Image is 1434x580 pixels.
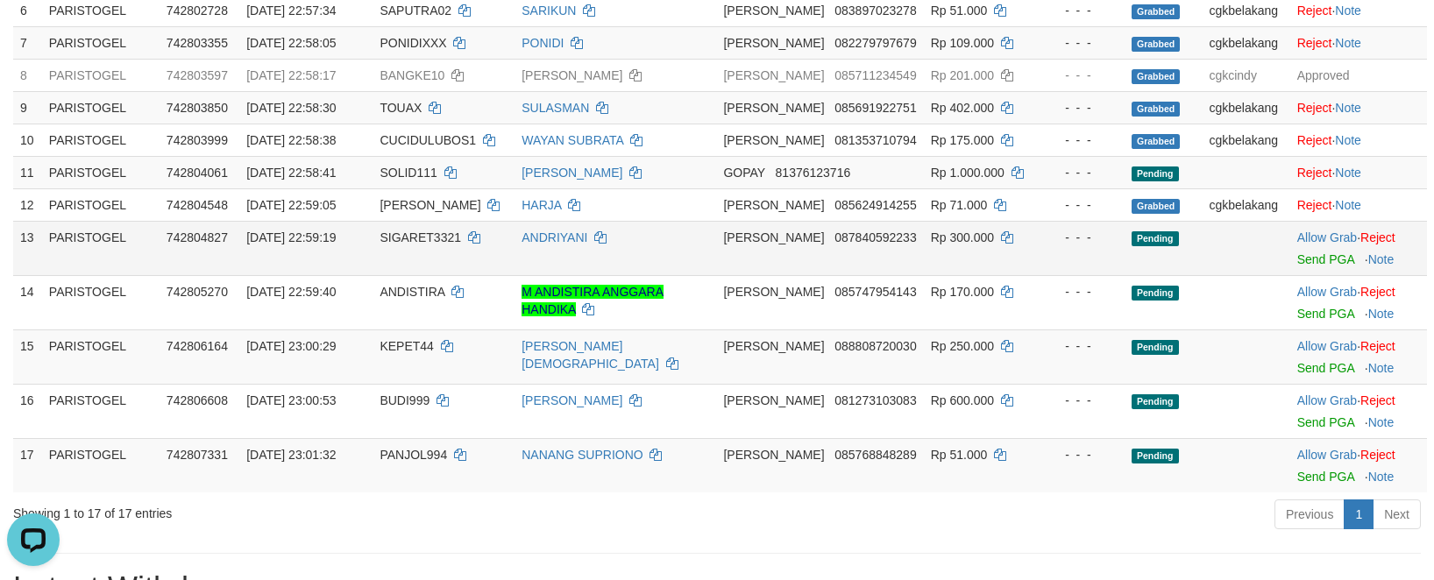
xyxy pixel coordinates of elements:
a: HARJA [522,198,561,212]
div: - - - [1047,2,1117,19]
span: [DATE] 22:58:38 [246,133,336,147]
span: [DATE] 22:57:34 [246,4,336,18]
a: Previous [1274,499,1345,529]
a: Next [1373,499,1421,529]
span: 742803999 [167,133,228,147]
a: Note [1335,198,1361,212]
a: [PERSON_NAME][DEMOGRAPHIC_DATA] [522,339,659,371]
span: CUCIDULUBOS1 [380,133,476,147]
a: Reject [1360,448,1395,462]
a: Reject [1297,4,1332,18]
span: Rp 109.000 [931,36,994,50]
a: Reject [1297,36,1332,50]
td: PARISTOGEL [42,221,160,275]
span: [DATE] 22:58:30 [246,101,336,115]
td: 15 [13,329,42,384]
span: Grabbed [1132,4,1181,19]
span: 742804827 [167,230,228,244]
td: cgkbelakang [1202,188,1289,221]
a: Note [1368,361,1395,375]
td: PARISTOGEL [42,124,160,156]
span: [PERSON_NAME] [723,393,824,407]
a: Reject [1360,285,1395,299]
span: Pending [1132,340,1179,355]
span: TOUAX [380,101,422,115]
span: Copy 082279797679 to clipboard [834,36,916,50]
td: 13 [13,221,42,275]
span: PANJOL994 [380,448,447,462]
div: - - - [1047,164,1117,181]
td: PARISTOGEL [42,384,160,438]
td: 8 [13,59,42,91]
span: 742802728 [167,4,228,18]
div: - - - [1047,283,1117,301]
a: ANDRIYANI [522,230,587,244]
td: PARISTOGEL [42,59,160,91]
span: Rp 300.000 [931,230,994,244]
span: Copy 087840592233 to clipboard [834,230,916,244]
span: 742804548 [167,198,228,212]
span: Rp 600.000 [931,393,994,407]
span: Rp 51.000 [931,448,988,462]
td: · [1290,384,1427,438]
span: · [1297,448,1360,462]
td: cgkbelakang [1202,91,1289,124]
span: PONIDIXXX [380,36,446,50]
span: [DATE] 23:00:53 [246,393,336,407]
span: Grabbed [1132,102,1181,117]
span: [PERSON_NAME] [380,198,480,212]
td: PARISTOGEL [42,329,160,384]
span: Copy 085691922751 to clipboard [834,101,916,115]
a: WAYAN SUBRATA [522,133,623,147]
span: Copy 081273103083 to clipboard [834,393,916,407]
a: Note [1335,101,1361,115]
span: Pending [1132,394,1179,409]
div: - - - [1047,67,1117,84]
a: PONIDI [522,36,564,50]
span: Rp 51.000 [931,4,988,18]
td: 16 [13,384,42,438]
a: Note [1368,252,1395,266]
a: Note [1335,133,1361,147]
td: · [1290,329,1427,384]
span: Rp 402.000 [931,101,994,115]
span: [PERSON_NAME] [723,339,824,353]
span: 742803850 [167,101,228,115]
span: Rp 175.000 [931,133,994,147]
span: [PERSON_NAME] [723,133,824,147]
span: Copy 081353710794 to clipboard [834,133,916,147]
div: - - - [1047,229,1117,246]
div: - - - [1047,337,1117,355]
span: Copy 085747954143 to clipboard [834,285,916,299]
span: BUDI999 [380,393,429,407]
span: Rp 250.000 [931,339,994,353]
a: Note [1368,307,1395,321]
td: · [1290,26,1427,59]
span: · [1297,285,1360,299]
span: [DATE] 22:59:19 [246,230,336,244]
td: 11 [13,156,42,188]
a: SULASMAN [522,101,589,115]
span: 742806164 [167,339,228,353]
a: Send PGA [1297,415,1354,429]
button: Open LiveChat chat widget [7,7,60,60]
td: PARISTOGEL [42,156,160,188]
span: [DATE] 22:58:05 [246,36,336,50]
span: Grabbed [1132,37,1181,52]
a: Allow Grab [1297,339,1357,353]
span: Copy 085711234549 to clipboard [834,68,916,82]
a: Note [1368,470,1395,484]
td: PARISTOGEL [42,275,160,329]
a: Send PGA [1297,361,1354,375]
div: - - - [1047,392,1117,409]
span: Grabbed [1132,134,1181,149]
span: [DATE] 22:58:17 [246,68,336,82]
a: Allow Grab [1297,393,1357,407]
a: Reject [1360,393,1395,407]
a: Send PGA [1297,252,1354,266]
span: Copy 088808720030 to clipboard [834,339,916,353]
a: Note [1368,415,1395,429]
span: [DATE] 22:59:05 [246,198,336,212]
a: Allow Grab [1297,285,1357,299]
span: Pending [1132,231,1179,246]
